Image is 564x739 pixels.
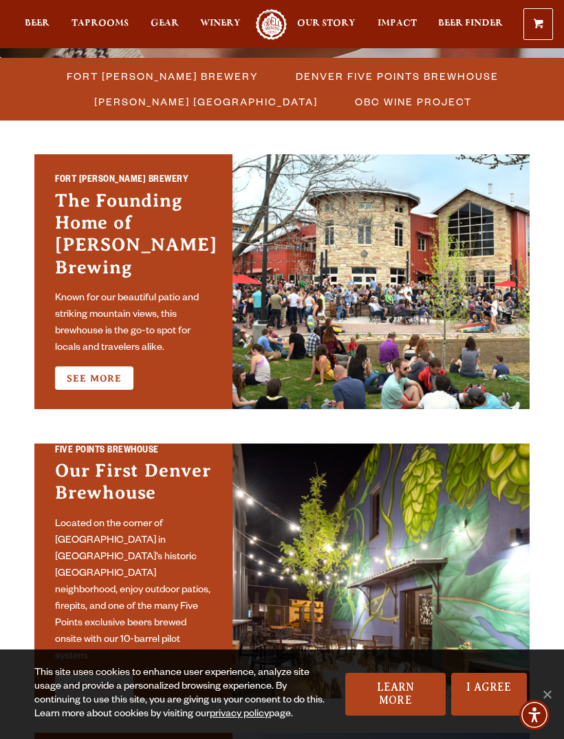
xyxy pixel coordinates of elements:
[451,673,527,716] a: I Agree
[210,709,269,720] a: privacy policy
[25,18,50,29] span: Beer
[347,92,479,112] a: OBC Wine Project
[288,66,506,86] a: Denver Five Points Brewhouse
[254,9,289,40] a: Odell Home
[519,700,550,730] div: Accessibility Menu
[67,66,259,86] span: Fort [PERSON_NAME] Brewery
[55,444,212,460] h2: Five Points Brewhouse
[345,673,446,716] a: Learn More
[55,366,133,390] a: See More
[55,459,212,511] h3: Our First Denver Brewhouse
[34,667,332,722] div: This site uses cookies to enhance user experience, analyze site usage and provide a personalized ...
[55,291,212,357] p: Known for our beautiful patio and striking mountain views, this brewhouse is the go-to spot for l...
[55,189,212,286] h3: The Founding Home of [PERSON_NAME] Brewing
[297,9,356,40] a: Our Story
[58,66,265,86] a: Fort [PERSON_NAME] Brewery
[540,687,554,701] span: No
[55,174,212,189] h2: Fort [PERSON_NAME] Brewery
[200,18,241,29] span: Winery
[94,92,318,112] span: [PERSON_NAME] [GEOGRAPHIC_DATA]
[25,9,50,40] a: Beer
[438,9,503,40] a: Beer Finder
[355,92,472,112] span: OBC Wine Project
[200,9,241,40] a: Winery
[55,517,212,665] p: Located on the corner of [GEOGRAPHIC_DATA] in [GEOGRAPHIC_DATA]’s historic [GEOGRAPHIC_DATA] neig...
[151,9,179,40] a: Gear
[232,444,530,698] img: Promo Card Aria Label'
[378,18,417,29] span: Impact
[86,92,325,112] a: [PERSON_NAME] [GEOGRAPHIC_DATA]
[296,66,499,86] span: Denver Five Points Brewhouse
[72,18,129,29] span: Taprooms
[72,9,129,40] a: Taprooms
[378,9,417,40] a: Impact
[232,154,530,409] img: Fort Collins Brewery & Taproom'
[297,18,356,29] span: Our Story
[151,18,179,29] span: Gear
[438,18,503,29] span: Beer Finder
